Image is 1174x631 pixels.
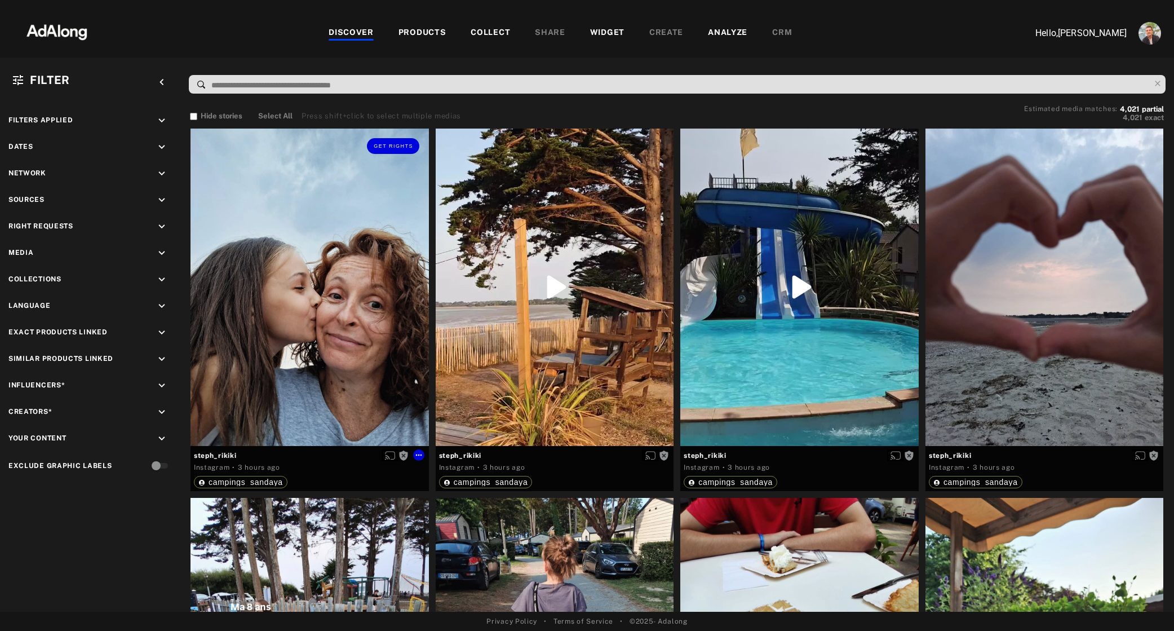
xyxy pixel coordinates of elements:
button: Enable diffusion on this media [382,449,398,461]
div: ANALYZE [708,27,747,40]
span: · [967,463,970,472]
i: keyboard_arrow_down [156,380,168,392]
div: Instagram [684,462,719,473]
span: Your Content [8,434,66,442]
div: WIDGET [590,27,624,40]
div: campings_sandaya [688,478,773,486]
i: keyboard_arrow_down [156,114,168,127]
button: Enable diffusion on this media [1132,449,1149,461]
img: 63233d7d88ed69de3c212112c67096b6.png [7,14,107,48]
a: Terms of Service [553,616,613,626]
span: steph_rikiki [439,451,671,461]
span: · [723,463,725,472]
span: Estimated media matches: [1024,105,1118,113]
span: Collections [8,275,61,283]
button: Enable diffusion on this media [887,449,904,461]
span: Rights not requested [398,451,409,459]
div: Instagram [439,462,475,473]
time: 2025-08-18T07:33:58.000Z [483,464,525,471]
span: Exact Products Linked [8,328,108,336]
button: Enable diffusion on this media [642,449,659,461]
span: · [232,463,235,472]
i: keyboard_arrow_down [156,194,168,206]
div: Instagram [194,462,229,473]
i: keyboard_arrow_left [156,76,168,89]
span: Filter [30,73,70,87]
time: 2025-08-18T07:33:58.000Z [238,464,280,471]
div: CREATE [649,27,683,40]
i: keyboard_arrow_down [156,353,168,365]
span: 4,021 [1120,105,1140,113]
div: campings_sandaya [933,478,1018,486]
span: campings_sandaya [209,478,283,487]
span: Dates [8,143,33,151]
span: steph_rikiki [194,451,426,461]
div: Instagram [929,462,964,473]
a: Privacy Policy [486,616,537,626]
span: steph_rikiki [684,451,915,461]
button: Account settings [1136,19,1164,47]
img: ACg8ocLjEk1irI4XXb49MzUGwa4F_C3PpCyg-3CPbiuLEZrYEA=s96-c [1138,22,1161,45]
div: campings_sandaya [444,478,528,486]
div: Exclude Graphic Labels [8,461,112,471]
i: keyboard_arrow_down [156,220,168,233]
i: keyboard_arrow_down [156,167,168,180]
span: Sources [8,196,45,204]
button: 4,021partial [1120,107,1164,112]
span: Network [8,169,46,177]
span: Creators* [8,408,52,416]
span: campings_sandaya [454,478,528,487]
div: Press shift+click to select multiple medias [302,111,461,122]
time: 2025-08-18T07:33:58.000Z [973,464,1015,471]
span: Influencers* [8,381,65,389]
div: CRM [772,27,792,40]
i: keyboard_arrow_down [156,433,168,445]
span: © 2025 - Adalong [630,616,688,626]
span: Filters applied [8,116,73,124]
span: • [620,616,623,626]
p: Hello, [PERSON_NAME] [1014,27,1127,40]
span: steph_rikiki [929,451,1160,461]
span: campings_sandaya [698,478,773,487]
span: Similar Products Linked [8,355,113,363]
div: DISCOVER [329,27,374,40]
i: keyboard_arrow_down [156,141,168,153]
i: keyboard_arrow_down [156,406,168,418]
span: campings_sandaya [943,478,1018,487]
button: Hide stories [190,111,242,122]
div: COLLECT [471,27,510,40]
button: 4,021exact [1024,112,1164,123]
div: campings_sandaya [198,478,283,486]
i: keyboard_arrow_down [156,300,168,312]
span: Rights not requested [904,451,914,459]
button: Get rights [367,138,419,154]
span: Media [8,249,34,257]
i: keyboard_arrow_down [156,273,168,286]
span: 4,021 [1123,113,1142,122]
span: Rights not requested [659,451,669,459]
span: • [544,616,547,626]
time: 2025-08-18T07:33:58.000Z [728,464,770,471]
span: Right Requests [8,222,73,230]
i: keyboard_arrow_down [156,247,168,259]
button: Select All [258,111,293,122]
i: keyboard_arrow_down [156,326,168,339]
div: SHARE [535,27,565,40]
span: Get rights [374,143,413,149]
span: Rights not requested [1149,451,1159,459]
div: PRODUCTS [398,27,446,40]
span: · [477,463,480,472]
span: Language [8,302,51,310]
